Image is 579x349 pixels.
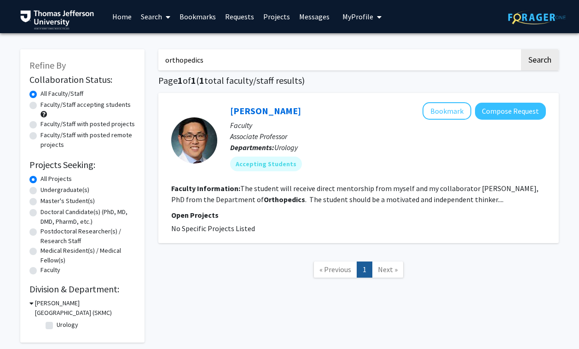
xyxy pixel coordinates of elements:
a: Requests [220,0,259,33]
label: Postdoctoral Researcher(s) / Research Staff [41,227,135,246]
span: 1 [199,75,204,86]
h2: Division & Department: [29,284,135,295]
iframe: Chat [7,308,39,342]
label: Medical Resident(s) / Medical Fellow(s) [41,246,135,265]
label: Doctoral Candidate(s) (PhD, MD, DMD, PharmD, etc.) [41,207,135,227]
span: My Profile [342,12,373,21]
label: Master's Student(s) [41,196,95,206]
a: Next Page [372,262,404,278]
span: No Specific Projects Listed [171,224,255,233]
button: Add Paul Chung to Bookmarks [423,102,471,120]
label: Urology [57,320,78,330]
p: Faculty [230,120,546,131]
button: Search [521,49,559,70]
a: Home [108,0,136,33]
h1: Page of ( total faculty/staff results) [158,75,559,86]
mat-chip: Accepting Students [230,157,302,171]
span: 1 [178,75,183,86]
span: Next » [378,265,398,274]
span: 1 [191,75,196,86]
img: Thomas Jefferson University Logo [20,10,94,29]
label: Faculty [41,265,60,275]
span: « Previous [319,265,351,274]
label: Faculty/Staff with posted projects [41,119,135,129]
p: Open Projects [171,209,546,221]
a: Messages [295,0,334,33]
button: Compose Request to Paul Chung [475,103,546,120]
img: ForagerOne Logo [508,10,566,24]
h2: Projects Seeking: [29,159,135,170]
a: [PERSON_NAME] [230,105,301,116]
b: Faculty Information: [171,184,240,193]
label: Undergraduate(s) [41,185,89,195]
h2: Collaboration Status: [29,74,135,85]
a: Projects [259,0,295,33]
input: Search Keywords [158,49,520,70]
label: All Faculty/Staff [41,89,83,99]
b: Orthopedics [264,195,305,204]
fg-read-more: The student will receive direct mentorship from myself and my collaborator [PERSON_NAME], PhD fro... [171,184,538,204]
label: Faculty/Staff accepting students [41,100,131,110]
p: Associate Professor [230,131,546,142]
span: Refine By [29,59,66,71]
nav: Page navigation [158,252,559,290]
h3: [PERSON_NAME][GEOGRAPHIC_DATA] (SKMC) [35,298,135,318]
a: Search [136,0,175,33]
b: Departments: [230,143,274,152]
span: Urology [274,143,298,152]
a: 1 [357,262,372,278]
a: Bookmarks [175,0,220,33]
label: Faculty/Staff with posted remote projects [41,130,135,150]
a: Previous Page [313,262,357,278]
label: All Projects [41,174,72,184]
